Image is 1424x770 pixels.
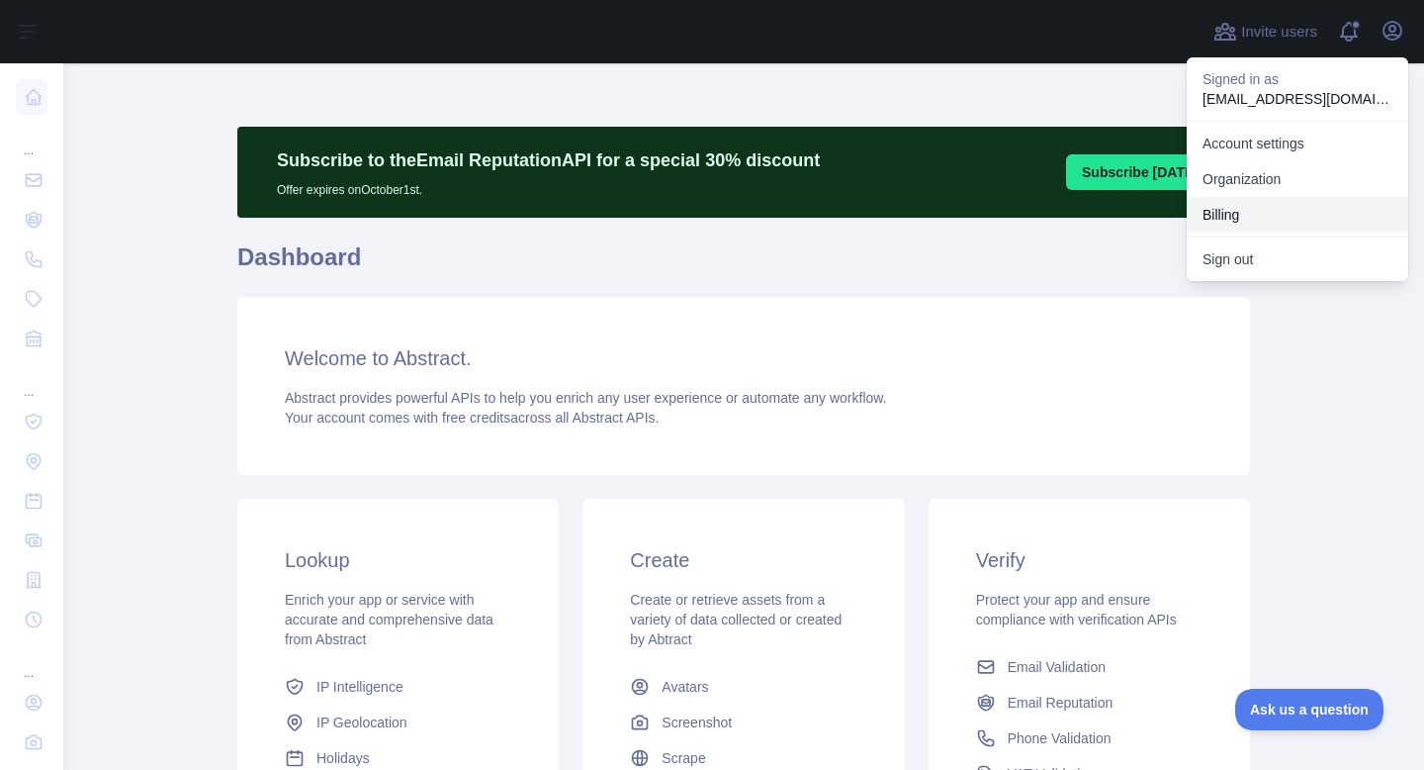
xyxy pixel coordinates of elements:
span: free credits [442,410,510,426]
span: Email Validation [1008,657,1106,677]
span: Avatars [662,677,708,697]
span: Invite users [1241,21,1317,44]
span: IP Intelligence [316,677,403,697]
span: Abstract provides powerful APIs to help you enrich any user experience or automate any workflow. [285,390,887,406]
p: Signed in as [1202,69,1392,89]
div: ... [16,641,47,681]
button: Billing [1187,197,1408,233]
button: Invite users [1209,16,1321,48]
iframe: Toggle Customer Support [1235,689,1384,730]
p: Offer expires on October 1st. [277,174,820,198]
span: IP Geolocation [316,713,407,732]
span: Your account comes with across all Abstract APIs. [285,410,659,426]
h3: Verify [976,546,1202,574]
span: Protect your app and ensure compliance with verification APIs [976,592,1177,627]
span: Email Reputation [1008,693,1113,713]
a: Account settings [1187,126,1408,161]
span: Scrape [662,748,705,768]
div: ... [16,360,47,400]
a: Email Reputation [968,685,1210,721]
a: Email Validation [968,649,1210,685]
span: Create or retrieve assets from a variety of data collected or created by Abtract [630,592,842,647]
a: IP Geolocation [277,705,519,740]
p: Subscribe to the Email Reputation API for a special 30 % discount [277,146,820,174]
p: [EMAIL_ADDRESS][DOMAIN_NAME] [1202,89,1392,109]
h3: Lookup [285,546,511,574]
a: Avatars [622,669,864,705]
a: Phone Validation [968,721,1210,756]
h1: Dashboard [237,241,1250,289]
h3: Welcome to Abstract. [285,344,1202,372]
button: Subscribe [DATE] [1066,154,1214,190]
h3: Create [630,546,856,574]
span: Phone Validation [1008,728,1112,748]
button: Sign out [1187,241,1408,277]
span: Screenshot [662,713,732,732]
a: IP Intelligence [277,669,519,705]
a: Organization [1187,161,1408,197]
div: ... [16,119,47,158]
a: Screenshot [622,705,864,740]
span: Holidays [316,748,370,768]
span: Enrich your app or service with accurate and comprehensive data from Abstract [285,592,493,647]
